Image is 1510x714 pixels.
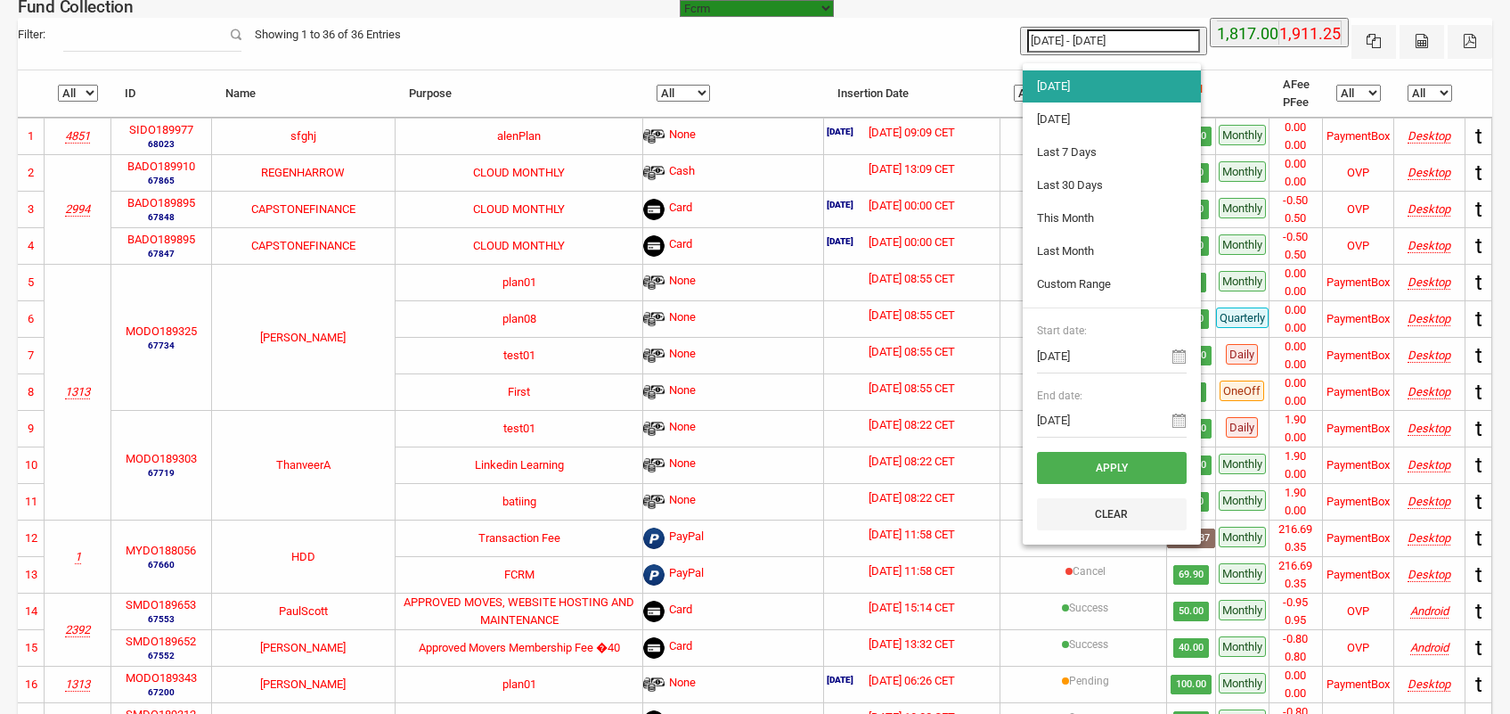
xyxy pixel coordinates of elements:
td: REGENHARROW [212,154,396,191]
i: Mozilla/5.0 (Windows NT 10.0; Win64; x64) AppleWebKit/537.36 (KHTML, like Gecko) Chrome/138.0.0.0... [1408,129,1450,143]
span: Monthly [1219,198,1266,218]
span: End date: [1037,388,1187,404]
span: None [669,126,696,147]
th: Purpose [396,70,643,118]
td: [PERSON_NAME] [212,629,396,666]
small: 67719 [126,466,197,480]
span: None [669,455,696,476]
span: t [1475,562,1482,587]
li: [DATE] [1023,103,1201,135]
span: t [1475,380,1482,405]
td: plan01 [396,666,643,702]
span: PayPal [669,564,704,586]
li: 0.00 [1269,136,1322,154]
li: 1.90 [1269,447,1322,465]
i: Mozilla/5.0 (Windows NT 10.0; Win64; x64) AppleWebKit/537.36 (KHTML, like Gecko) Chrome/137.0.0.0... [1408,495,1450,508]
li: 0.50 [1269,209,1322,227]
td: 4 [18,227,45,264]
small: 67552 [126,649,196,662]
li: 216.69 [1269,557,1322,575]
td: plan08 [396,300,643,337]
label: SMDO189653 [126,596,196,614]
td: CLOUD MONTHLY [396,227,643,264]
span: t [1475,234,1482,259]
th: Name [212,70,396,118]
span: t [1475,526,1482,551]
span: Cash [669,162,695,184]
span: t [1475,599,1482,624]
i: Mozilla/5.0 (Windows NT 10.0; Win64; x64) AppleWebKit/537.36 (KHTML, like Gecko) Chrome/137.0.0.0... [1408,568,1450,581]
td: 5 [18,264,45,300]
span: t [1475,307,1482,332]
td: ThanveerA [212,410,396,520]
label: [DATE] [827,127,853,136]
td: [PERSON_NAME] [212,264,396,410]
li: PFee [1283,94,1310,111]
small: 67865 [127,174,195,187]
span: t [1475,160,1482,185]
div: OVP [1347,237,1369,255]
i: Mozilla/5.0 (Windows NT 10.0; Win64; x64) AppleWebKit/537.36 (KHTML, like Gecko) Chrome/137.0.0.0... [1408,458,1450,472]
li: 0.00 [1269,265,1322,283]
span: Monthly [1219,161,1266,182]
label: [DATE] 08:22 CET [869,416,955,434]
li: 0.35 [1269,575,1322,593]
span: t [1475,416,1482,441]
label: [DATE] 06:26 CET [869,672,955,690]
span: t [1475,636,1482,661]
th: Insertion Date [824,70,1000,118]
i: Mozilla/5.0 (Windows NT 10.0; Win64; x64) AppleWebKit/537.36 (KHTML, like Gecko) Chrome/138.0.0.0... [1408,312,1450,325]
i: MYFUNDBOX GmbH [75,550,81,563]
i: Mozilla/5.0 (Windows NT 10.0; Win64; x64) AppleWebKit/537.36 (KHTML, like Gecko) Chrome/138.0.0.0... [1408,385,1450,398]
label: [{ [1069,636,1108,652]
span: Monthly [1219,527,1266,547]
td: Linkedin Learning [396,447,643,483]
span: Monthly [1219,234,1266,255]
li: 0.00 [1269,465,1322,483]
label: MODO189303 [126,450,197,468]
label: MODO189343 [126,669,197,687]
div: OVP [1347,639,1369,657]
label: [DATE] 08:55 CET [869,343,955,361]
li: Last 7 Days [1023,136,1201,168]
span: 100.00 [1171,675,1212,694]
li: 0.95 [1269,611,1322,629]
td: 9 [18,410,45,447]
span: Card [669,601,692,622]
small: 67848 [127,210,195,224]
span: t [1475,197,1482,222]
td: alenPlan [396,118,643,154]
span: Monthly [1219,271,1266,291]
div: Showing 1 to 36 of 36 Entries [241,18,414,52]
td: Transaction Fee [396,520,643,556]
label: [DATE] 15:14 CET [869,599,955,617]
i: belight cloud [65,202,90,216]
li: This Month [1023,202,1201,234]
label: BADO189910 [127,158,195,176]
span: None [669,345,696,366]
span: Daily [1226,417,1258,438]
div: PaymentBox [1326,420,1390,438]
label: [DATE] 08:55 CET [869,380,955,398]
td: test01 [396,410,643,447]
button: 1,817.001,911.25 [1210,18,1349,47]
div: OVP [1347,164,1369,182]
span: 69.90 [1173,565,1209,585]
th: ID [111,70,212,118]
label: [DATE] 11:58 CET [869,526,955,544]
span: Monthly [1219,673,1266,693]
span: Card [669,637,692,659]
label: BADO189895 [127,231,195,249]
td: APPROVED MOVES, WEBSITE HOSTING AND MAINTENANCE [396,593,643,629]
td: 15 [18,629,45,666]
label: [DATE] 00:00 CET [869,197,955,215]
div: OVP [1347,603,1369,620]
li: 0.80 [1269,648,1322,666]
i: Mozilla/5.0 (Windows NT 10.0; Win64; x64) AppleWebKit/537.36 (KHTML, like Gecko) Chrome/131.0.0.0... [1408,677,1450,691]
span: Monthly [1219,600,1266,620]
li: 0.00 [1269,301,1322,319]
span: None [669,491,696,513]
li: Last Month [1023,235,1201,267]
span: t [1475,124,1482,149]
td: 14 [18,593,45,629]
